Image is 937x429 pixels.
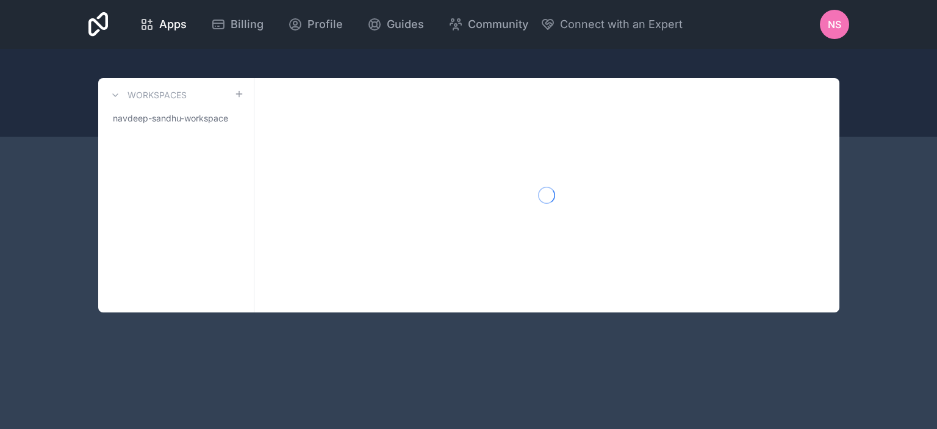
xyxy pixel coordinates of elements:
span: Guides [387,16,424,33]
button: Connect with an Expert [540,16,683,33]
a: Workspaces [108,88,187,103]
span: Billing [231,16,264,33]
span: Connect with an Expert [560,16,683,33]
span: nS [828,17,841,32]
a: Billing [201,11,273,38]
span: Profile [307,16,343,33]
a: Community [439,11,538,38]
a: Guides [357,11,434,38]
a: Apps [130,11,196,38]
a: Profile [278,11,353,38]
span: Apps [159,16,187,33]
span: navdeep-sandhu-workspace [113,112,228,124]
a: navdeep-sandhu-workspace [108,107,244,129]
h3: Workspaces [127,89,187,101]
span: Community [468,16,528,33]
